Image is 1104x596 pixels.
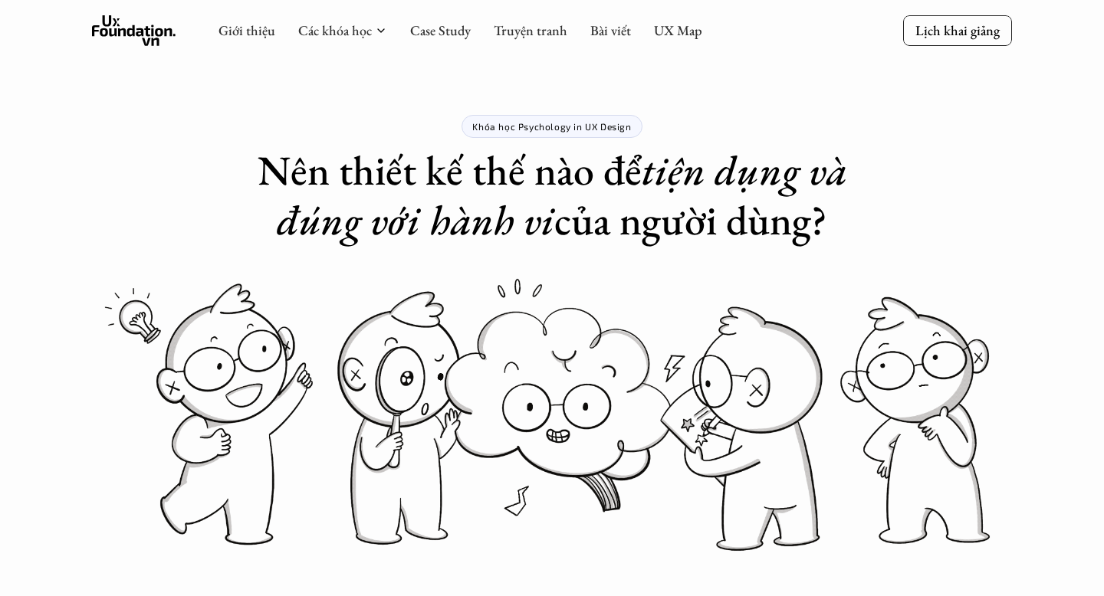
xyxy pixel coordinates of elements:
h1: Nên thiết kế thế nào để của người dùng? [245,146,859,245]
a: UX Map [654,21,702,39]
a: Truyện tranh [494,21,567,39]
a: Giới thiệu [219,21,275,39]
p: Lịch khai giảng [915,21,1000,39]
a: Lịch khai giảng [903,15,1012,45]
em: tiện dụng và đúng với hành vi [277,143,856,247]
a: Bài viết [590,21,631,39]
a: Các khóa học [298,21,372,39]
a: Case Study [410,21,471,39]
p: Khóa học Psychology in UX Design [472,121,631,132]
